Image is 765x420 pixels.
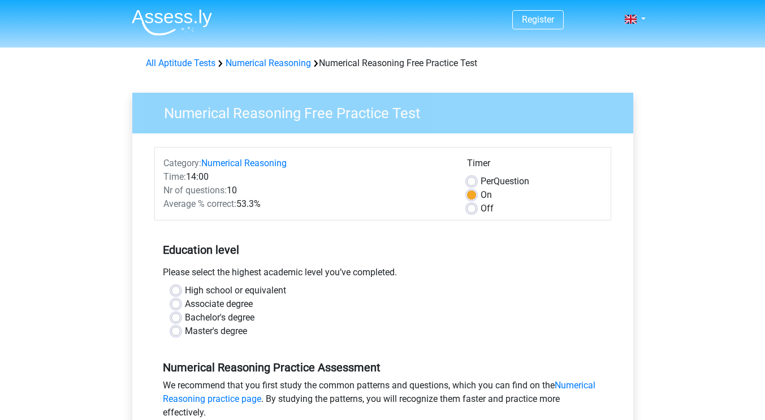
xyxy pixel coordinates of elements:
label: Master's degree [185,324,247,338]
span: Category: [163,158,201,168]
div: Please select the highest academic level you’ve completed. [154,266,611,284]
div: 53.3% [155,197,459,211]
label: High school or equivalent [185,284,286,297]
h3: Numerical Reasoning Free Practice Test [150,100,625,122]
label: Off [481,202,494,215]
img: Assessly [132,9,212,36]
a: Numerical Reasoning [201,158,287,168]
a: Register [522,14,554,25]
span: Per [481,176,494,187]
span: Time: [163,171,186,182]
h5: Numerical Reasoning Practice Assessment [163,361,603,374]
div: 14:00 [155,170,459,184]
a: Numerical Reasoning [226,58,311,68]
div: 10 [155,184,459,197]
h5: Education level [163,239,603,261]
label: On [481,188,492,202]
div: Timer [467,157,602,175]
label: Associate degree [185,297,253,311]
label: Bachelor's degree [185,311,254,324]
span: Nr of questions: [163,185,227,196]
div: Numerical Reasoning Free Practice Test [141,57,624,70]
a: All Aptitude Tests [146,58,215,68]
label: Question [481,175,529,188]
span: Average % correct: [163,198,236,209]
